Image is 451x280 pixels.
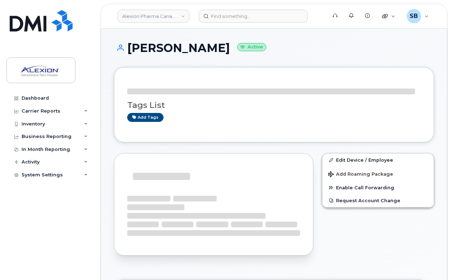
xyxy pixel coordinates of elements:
[322,153,434,166] a: Edit Device / Employee
[322,181,434,194] button: Enable Call Forwarding
[322,166,434,181] button: Add Roaming Package
[114,42,434,54] h1: [PERSON_NAME]
[322,194,434,207] button: Request Account Change
[237,43,266,51] small: Active
[328,171,393,178] span: Add Roaming Package
[127,101,421,110] h3: Tags List
[127,113,164,122] a: Add tags
[336,185,394,190] span: Enable Call Forwarding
